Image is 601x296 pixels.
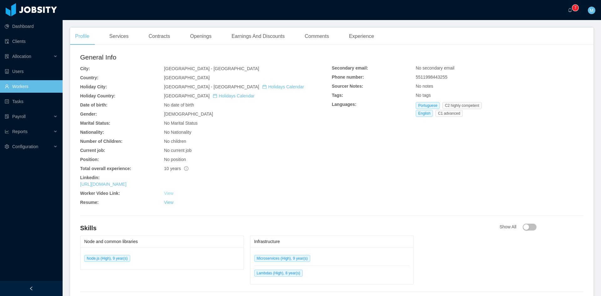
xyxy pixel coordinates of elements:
span: [GEOGRAPHIC_DATA] [164,93,254,98]
b: Holiday City: [80,84,107,89]
a: [URL][DOMAIN_NAME] [80,182,126,187]
b: Nationality: [80,130,104,135]
span: Allocation [12,54,31,59]
b: Gender: [80,112,97,117]
sup: 7 [572,5,578,11]
span: Configuration [12,144,38,149]
a: icon: robotUsers [5,65,58,78]
i: icon: solution [5,54,9,59]
b: Holiday Country: [80,93,116,98]
b: Worker Video Link: [80,191,120,196]
i: icon: file-protect [5,114,9,119]
span: C2 highly competent [442,102,481,109]
div: Infrastructure [254,236,410,247]
b: Country: [80,75,98,80]
div: Earnings And Discounts [227,28,290,45]
span: [GEOGRAPHIC_DATA] [164,75,210,80]
span: No Marital Status [164,121,198,126]
span: Node.js (High), 9 year(s) [84,255,130,262]
b: Current job: [80,148,105,153]
h2: General Info [80,52,332,62]
b: Languages: [332,102,357,107]
b: City: [80,66,90,71]
span: [GEOGRAPHIC_DATA] - [GEOGRAPHIC_DATA] [164,66,259,71]
span: Show All [500,224,537,229]
a: icon: pie-chartDashboard [5,20,58,33]
span: Reports [12,129,28,134]
div: Node and common libraries [84,236,240,247]
i: icon: line-chart [5,129,9,134]
span: [DEMOGRAPHIC_DATA] [164,112,213,117]
b: Linkedin: [80,175,100,180]
b: Phone number: [332,75,364,80]
div: Services [104,28,133,45]
div: Profile [70,28,94,45]
div: Contracts [144,28,175,45]
a: View [164,200,173,205]
span: No notes [416,84,433,89]
b: Sourcer Notes: [332,84,363,89]
a: icon: profileTasks [5,95,58,108]
a: icon: userWorkers [5,80,58,93]
a: icon: auditClients [5,35,58,48]
span: 10 years [164,166,188,171]
span: No children [164,139,186,144]
h4: Skills [80,224,500,232]
span: No Nationality [164,130,191,135]
i: icon: calendar [213,94,217,98]
span: info-circle [184,166,188,171]
i: icon: calendar [262,85,267,89]
div: Openings [185,28,217,45]
b: Position: [80,157,99,162]
span: No current job [164,148,192,153]
span: Payroll [12,114,26,119]
b: Marital Status: [80,121,110,126]
a: icon: calendarHolidays Calendar [213,93,254,98]
div: Comments [300,28,334,45]
p: 7 [574,5,577,11]
a: View [164,191,173,196]
b: Secondary email: [332,65,368,70]
span: Portuguese [416,102,440,109]
div: No tags [416,92,583,99]
span: No position [164,157,186,162]
a: icon: calendarHolidays Calendar [262,84,304,89]
b: Date of birth: [80,102,107,107]
div: Experience [344,28,379,45]
b: Total overall experience: [80,166,131,171]
b: Resume: [80,200,99,205]
span: No date of birth [164,102,194,107]
i: icon: bell [568,8,572,12]
span: No secondary email [416,65,455,70]
b: Number of Children: [80,139,122,144]
span: Microservices (High), 9 year(s) [254,255,310,262]
span: M [590,7,593,14]
span: C1 advanced [435,110,463,117]
span: Lambdas (High), 8 year(s) [254,270,303,277]
b: Tags: [332,93,343,98]
span: 5511998443255 [416,75,447,80]
span: English [416,110,433,117]
i: icon: setting [5,144,9,149]
span: [GEOGRAPHIC_DATA] - [GEOGRAPHIC_DATA] [164,84,304,89]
